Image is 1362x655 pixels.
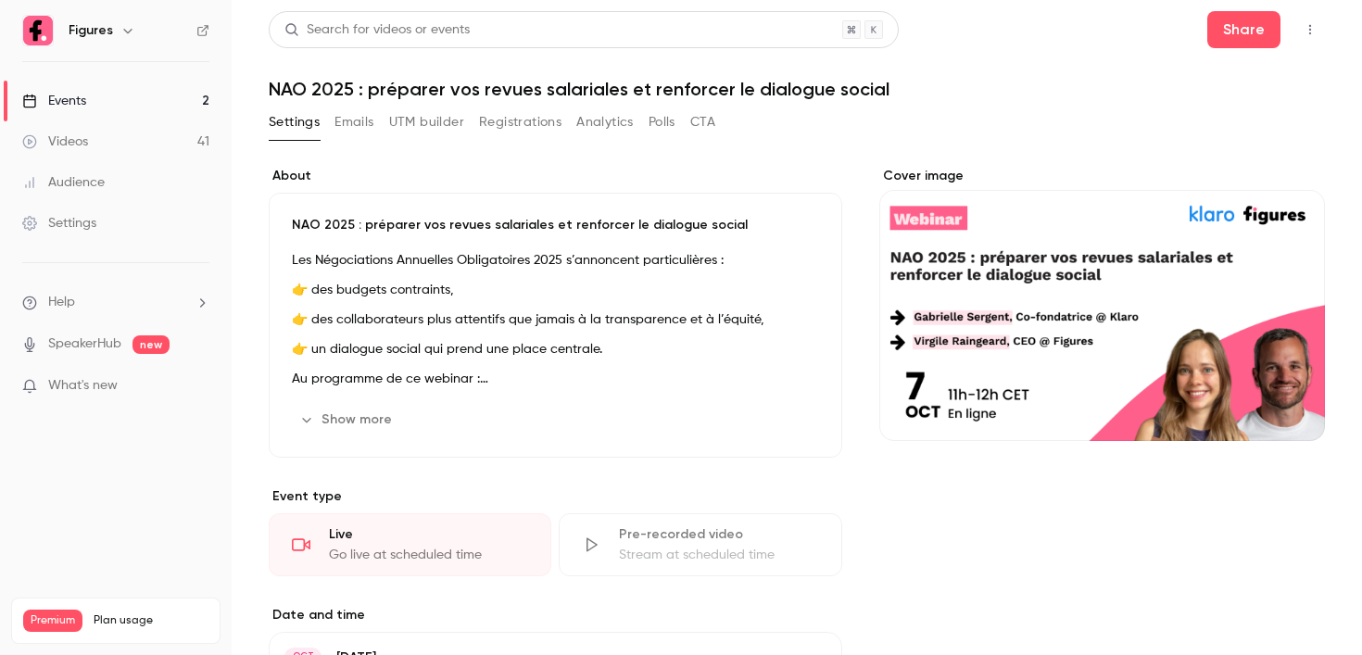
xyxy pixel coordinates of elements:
button: Show more [292,405,403,435]
label: Cover image [879,167,1325,185]
div: Videos [22,132,88,151]
div: Events [22,92,86,110]
div: Go live at scheduled time [329,546,528,564]
p: 👉 un dialogue social qui prend une place centrale. [292,338,819,360]
p: 👉 des budgets contraints, [292,279,819,301]
span: new [132,335,170,354]
li: help-dropdown-opener [22,293,209,312]
p: Event type [269,487,842,506]
span: Help [48,293,75,312]
img: Figures [23,16,53,45]
span: Premium [23,610,82,632]
div: Stream at scheduled time [619,546,818,564]
p: 👉 des collaborateurs plus attentifs que jamais à la transparence et à l’équité, [292,309,819,331]
div: Settings [22,214,96,233]
p: Les Négociations Annuelles Obligatoires 2025 s’annoncent particulières : [292,249,819,271]
section: Cover image [879,167,1325,441]
button: Polls [649,107,675,137]
button: Analytics [576,107,634,137]
a: SpeakerHub [48,334,121,354]
button: Share [1207,11,1280,48]
span: Plan usage [94,613,208,628]
button: UTM builder [389,107,464,137]
div: Pre-recorded video [619,525,818,544]
div: Live [329,525,528,544]
p: Au programme de ce webinar : [292,368,819,390]
div: Search for videos or events [284,20,470,40]
p: NAO 2025 : préparer vos revues salariales et renforcer le dialogue social [292,216,819,234]
button: Settings [269,107,320,137]
h6: Figures [69,21,113,40]
span: What's new [48,376,118,396]
label: Date and time [269,606,842,624]
button: Registrations [479,107,561,137]
iframe: Noticeable Trigger [187,378,209,395]
button: CTA [690,107,715,137]
h1: NAO 2025 : préparer vos revues salariales et renforcer le dialogue social [269,78,1325,100]
div: Audience [22,173,105,192]
button: Emails [334,107,373,137]
div: Pre-recorded videoStream at scheduled time [559,513,841,576]
label: About [269,167,842,185]
div: LiveGo live at scheduled time [269,513,551,576]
